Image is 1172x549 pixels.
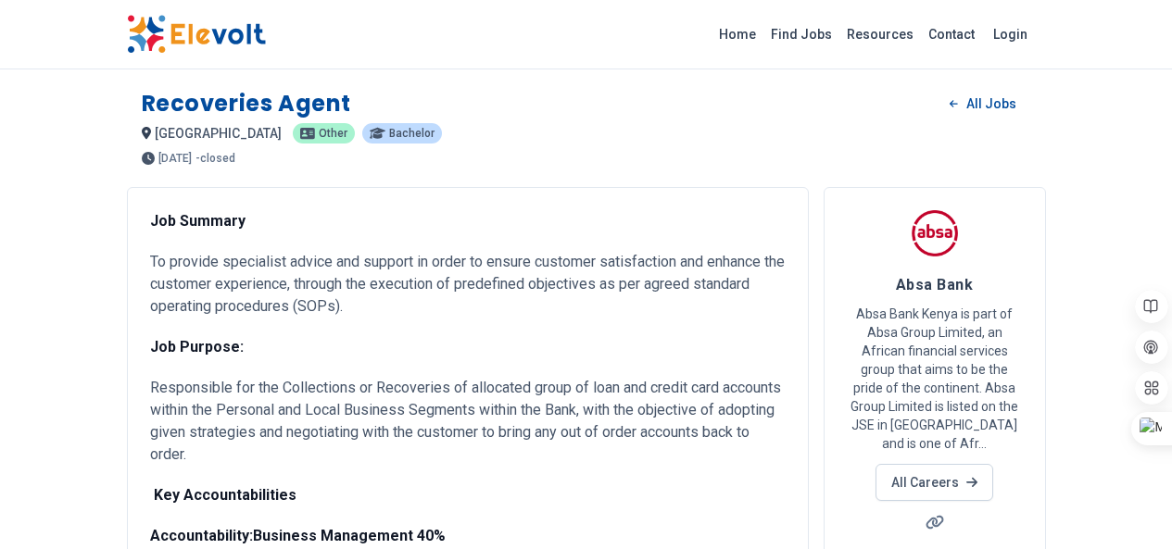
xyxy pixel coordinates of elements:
[319,128,347,139] span: Other
[839,19,921,49] a: Resources
[921,19,982,49] a: Contact
[154,486,296,504] strong: Key Accountabilities
[876,464,993,501] a: All Careers
[150,251,786,318] p: To provide specialist advice and support in order to ensure customer satisfaction and enhance the...
[389,128,435,139] span: Bachelor
[195,153,235,164] p: - closed
[150,377,786,466] p: Responsible for the Collections or Recoveries of allocated group of loan and credit card accounts...
[253,527,446,544] strong: Business Management 40%
[155,126,282,141] span: [GEOGRAPHIC_DATA]
[142,89,352,119] h1: Recoveries Agent
[150,338,244,356] strong: Job Purpose:
[712,19,763,49] a: Home
[982,16,1039,53] a: Login
[158,153,192,164] span: [DATE]
[150,212,246,230] strong: Job Summary
[763,19,839,49] a: Find Jobs
[912,210,958,256] img: Absa Bank
[896,276,973,293] span: Absa Bank
[935,90,1030,118] a: All Jobs
[847,305,1023,453] p: Absa Bank Kenya is part of Absa Group Limited, an African financial services group that aims to b...
[127,15,266,54] img: Elevolt
[150,527,253,544] strong: Accountability:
